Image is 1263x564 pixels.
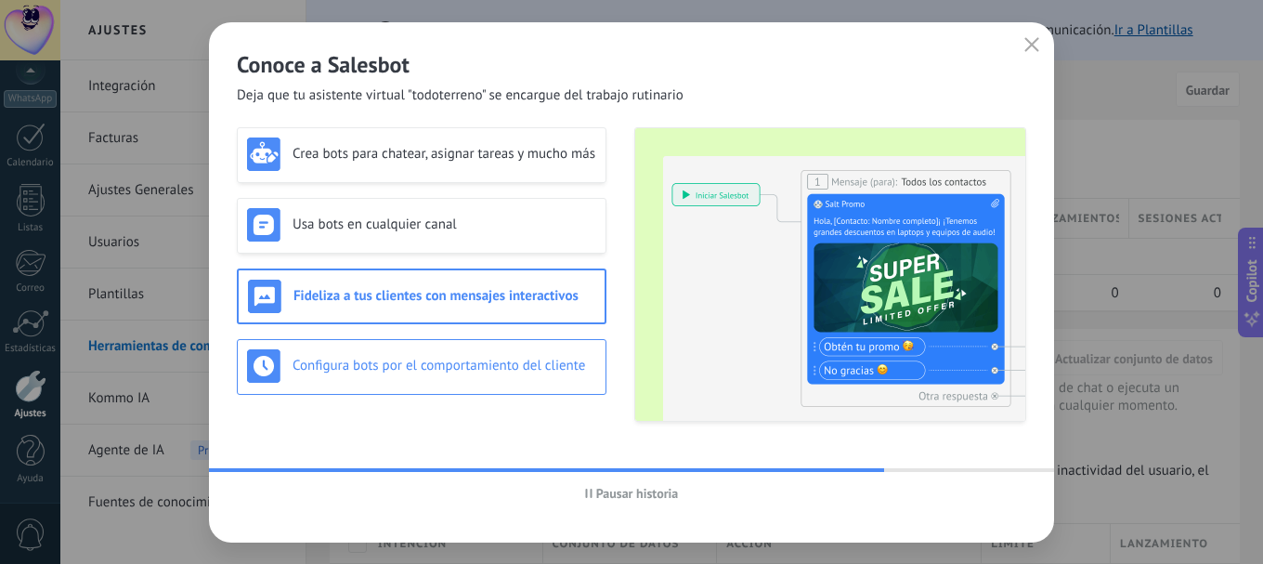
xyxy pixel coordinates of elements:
span: Pausar historia [596,487,679,500]
button: Pausar historia [577,479,687,507]
h3: Usa bots en cualquier canal [293,216,596,233]
h3: Configura bots por el comportamiento del cliente [293,357,596,374]
span: Deja que tu asistente virtual "todoterreno" se encargue del trabajo rutinario [237,86,684,105]
h3: Crea bots para chatear, asignar tareas y mucho más [293,145,596,163]
h2: Conoce a Salesbot [237,50,1026,79]
h3: Fideliza a tus clientes con mensajes interactivos [293,287,595,305]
